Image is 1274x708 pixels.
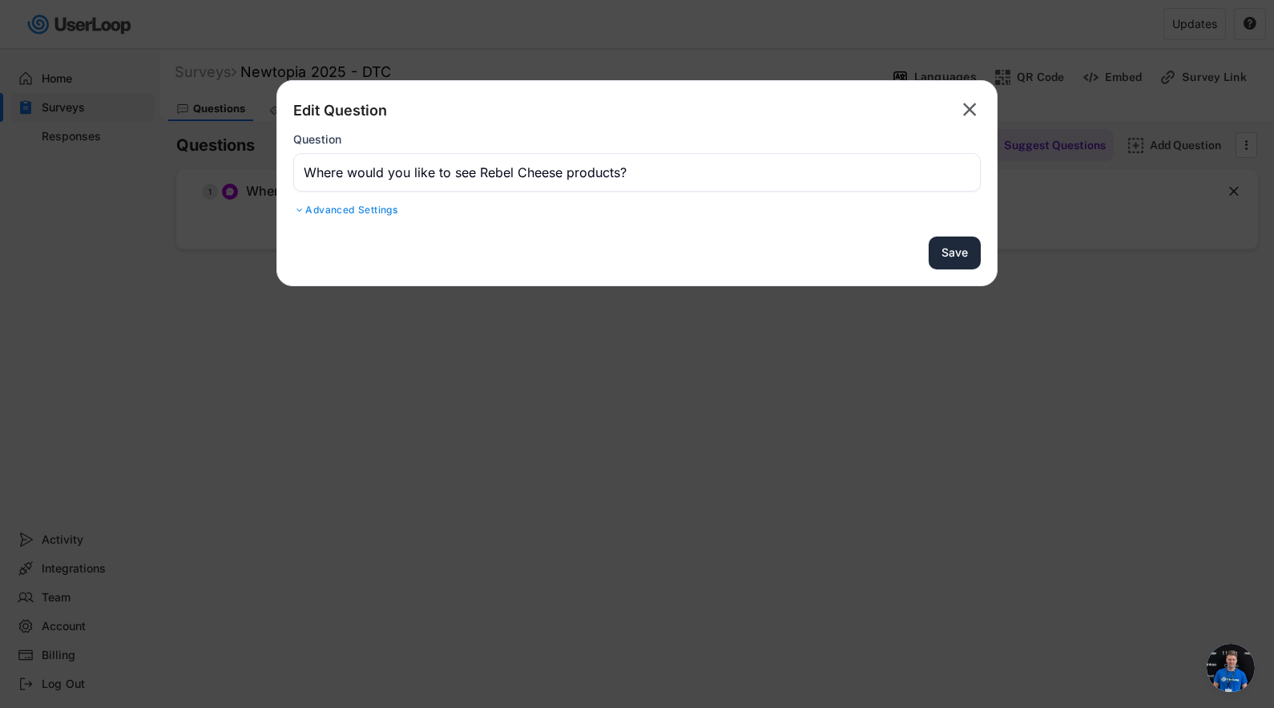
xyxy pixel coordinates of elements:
button: Save [929,237,981,269]
div: Advanced Settings [293,204,981,216]
div: Question [293,132,341,147]
input: Type your question here... [293,153,981,192]
div: Edit Question [293,101,387,120]
text:  [963,98,977,121]
a: Open chat [1207,644,1255,692]
button:  [958,97,981,123]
